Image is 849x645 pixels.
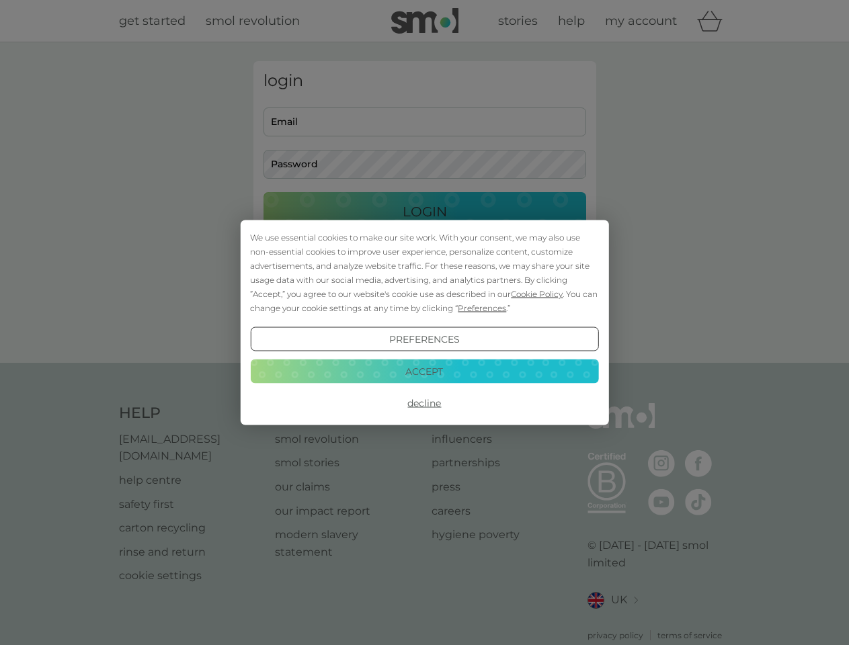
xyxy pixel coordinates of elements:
[511,289,563,299] span: Cookie Policy
[250,391,598,415] button: Decline
[458,303,506,313] span: Preferences
[240,220,608,425] div: Cookie Consent Prompt
[250,359,598,383] button: Accept
[250,230,598,315] div: We use essential cookies to make our site work. With your consent, we may also use non-essential ...
[250,327,598,351] button: Preferences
